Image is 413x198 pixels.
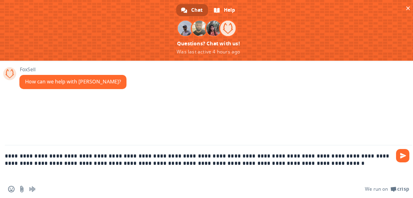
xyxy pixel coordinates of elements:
span: Close chat [404,4,412,13]
span: We run on [365,186,388,192]
span: Insert an emoji [8,186,15,192]
span: Send a file [19,186,25,192]
span: How can we help with [PERSON_NAME]? [25,78,121,85]
span: Send [396,149,409,162]
span: FoxSell [19,67,126,72]
span: Crisp [397,186,409,192]
a: Help [209,4,241,16]
span: Chat [191,4,202,16]
span: Help [224,4,235,16]
a: We run onCrisp [365,186,409,192]
a: Chat [176,4,208,16]
span: Audio message [29,186,36,192]
textarea: Compose your message... [5,145,393,180]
